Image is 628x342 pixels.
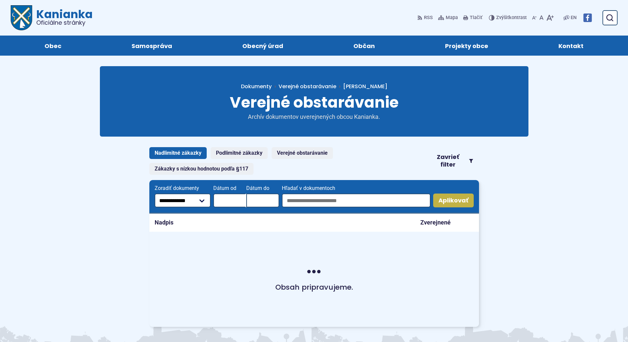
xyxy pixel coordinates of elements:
a: Dokumenty [241,83,279,90]
p: Archív dokumentov uverejnených obcou Kanianka. [235,113,393,121]
span: Dátum do [246,185,279,191]
span: Zvýšiť [496,15,509,20]
h4: Obsah pripravujeme. [165,283,463,292]
button: Zavrieť filter [424,153,479,168]
input: Dátum do [246,194,279,207]
span: Obec [45,36,61,56]
a: Mapa [437,11,459,25]
a: Projekty obce [417,36,517,56]
a: Samospráva [103,36,200,56]
span: Tlačiť [470,15,482,21]
span: Obecný úrad [242,36,283,56]
a: EN [569,14,578,22]
input: Hľadať v dokumentoch [282,194,430,207]
span: Občan [353,36,375,56]
a: [PERSON_NAME] [336,83,387,90]
span: Samospráva [132,36,172,56]
a: Nadlimitné zákazky [149,147,207,159]
a: Verejné obstarávanie [279,83,336,90]
span: Hľadať v dokumentoch [282,185,430,191]
button: Aplikovať [433,194,474,207]
span: Verejné obstarávanie [230,92,399,113]
button: Zmenšiť veľkosť písma [531,11,538,25]
img: Prejsť na Facebook stránku [583,13,592,22]
button: Nastaviť pôvodnú veľkosť písma [538,11,545,25]
a: Verejné obstarávanie [272,147,333,159]
a: Logo Kanianka, prejsť na domovskú stránku. [11,5,93,30]
input: Dátum od [213,194,246,207]
span: Dátum od [213,185,246,191]
a: RSS [417,11,434,25]
span: kontrast [496,15,527,21]
span: Oficiálne stránky [36,20,93,26]
button: Tlačiť [462,11,484,25]
select: Zoradiť dokumenty [155,194,211,207]
a: Obecný úrad [214,36,312,56]
span: RSS [424,14,433,22]
span: Mapa [446,14,458,22]
span: Kontakt [558,36,583,56]
span: Kanianka [32,9,93,26]
a: Zákazky s nízkou hodnotou podľa §117 [149,163,254,175]
span: Zoradiť dokumenty [155,185,211,191]
a: Obec [16,36,90,56]
a: Občan [325,36,404,56]
span: Zavrieť filter [430,153,466,168]
span: Projekty obce [445,36,488,56]
img: Prejsť na domovskú stránku [11,5,32,30]
span: EN [571,14,577,22]
p: Nadpis [155,219,173,226]
a: Podlimitné zákazky [211,147,268,159]
span: Dokumenty [241,83,272,90]
span: [PERSON_NAME] [343,83,387,90]
button: Zvýšiťkontrast [489,11,528,25]
button: Zväčšiť veľkosť písma [545,11,555,25]
a: Kontakt [530,36,612,56]
p: Zverejnené [420,219,451,226]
